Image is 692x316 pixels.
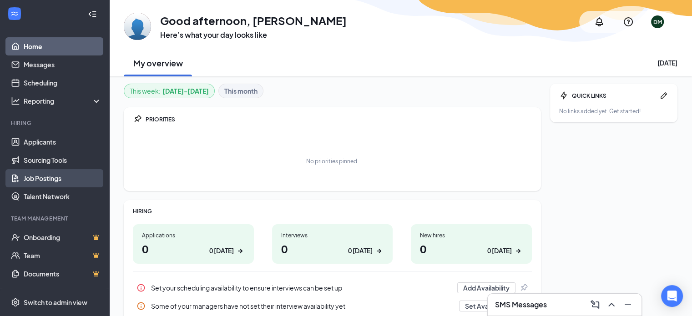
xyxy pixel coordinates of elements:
[348,246,373,256] div: 0 [DATE]
[88,10,97,19] svg: Collapse
[133,297,532,315] a: InfoSome of your managers have not set their interview availability yetSet AvailabilityPin
[24,265,101,283] a: DocumentsCrown
[657,58,677,67] div: [DATE]
[559,107,668,115] div: No links added yet. Get started!
[661,285,683,307] div: Open Intercom Messenger
[459,301,515,311] button: Set Availability
[24,283,101,301] a: SurveysCrown
[133,224,254,264] a: Applications00 [DATE]ArrowRight
[587,297,601,312] button: ComposeMessage
[487,246,512,256] div: 0 [DATE]
[133,297,532,315] div: Some of your managers have not set their interview availability yet
[24,96,102,105] div: Reporting
[133,115,142,124] svg: Pin
[160,13,347,28] h1: Good afternoon, [PERSON_NAME]
[514,246,523,256] svg: ArrowRight
[151,283,452,292] div: Set your scheduling availability to ensure interviews can be set up
[653,18,662,26] div: DM
[272,224,393,264] a: Interviews00 [DATE]ArrowRight
[572,92,656,100] div: QUICK LINKS
[133,279,532,297] div: Set your scheduling availability to ensure interviews can be set up
[236,246,245,256] svg: ArrowRight
[306,157,359,165] div: No priorities pinned.
[24,298,87,307] div: Switch to admin view
[420,241,523,256] h1: 0
[11,96,20,105] svg: Analysis
[457,282,515,293] button: Add Availability
[659,91,668,100] svg: Pen
[151,301,454,311] div: Some of your managers have not set their interview availability yet
[281,241,384,256] h1: 0
[559,91,568,100] svg: Bolt
[11,298,20,307] svg: Settings
[24,55,101,74] a: Messages
[24,37,101,55] a: Home
[622,299,633,310] svg: Minimize
[11,215,100,222] div: Team Management
[162,86,209,96] b: [DATE] - [DATE]
[281,231,384,239] div: Interviews
[136,301,146,311] svg: Info
[146,115,532,123] div: PRIORITIES
[623,16,634,27] svg: QuestionInfo
[411,224,532,264] a: New hires00 [DATE]ArrowRight
[495,300,547,310] h3: SMS Messages
[24,151,101,169] a: Sourcing Tools
[420,231,523,239] div: New hires
[142,231,245,239] div: Applications
[142,241,245,256] h1: 0
[10,9,19,18] svg: WorkstreamLogo
[130,86,209,96] div: This week :
[124,13,151,40] img: Daniel Mikutin
[224,86,258,96] b: This month
[603,297,618,312] button: ChevronUp
[374,246,384,256] svg: ArrowRight
[24,187,101,206] a: Talent Network
[133,279,532,297] a: InfoSet your scheduling availability to ensure interviews can be set upAdd AvailabilityPin
[620,297,634,312] button: Minimize
[160,30,347,40] h3: Here’s what your day looks like
[606,299,617,310] svg: ChevronUp
[133,57,183,69] h2: My overview
[209,246,234,256] div: 0 [DATE]
[136,283,146,292] svg: Info
[590,299,601,310] svg: ComposeMessage
[24,133,101,151] a: Applicants
[519,283,528,292] svg: Pin
[24,169,101,187] a: Job Postings
[24,74,101,92] a: Scheduling
[133,207,532,215] div: HIRING
[24,228,101,246] a: OnboardingCrown
[594,16,605,27] svg: Notifications
[11,119,100,127] div: Hiring
[24,246,101,265] a: TeamCrown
